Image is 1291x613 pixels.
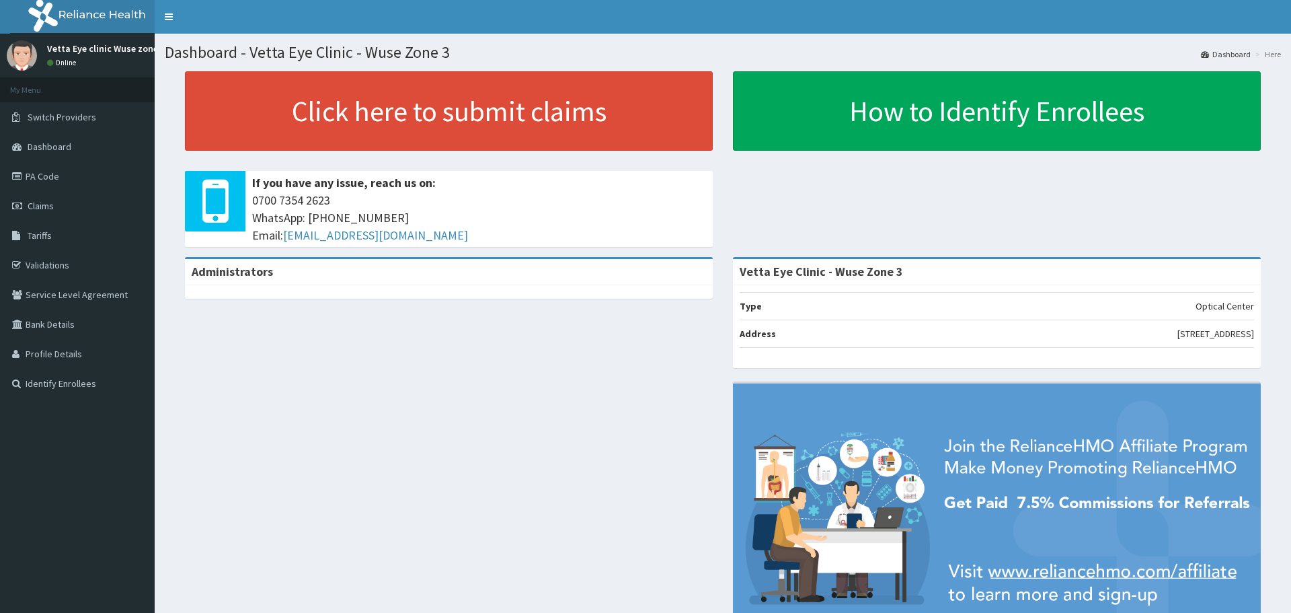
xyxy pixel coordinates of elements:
p: [STREET_ADDRESS] [1177,327,1254,340]
b: If you have any issue, reach us on: [252,175,436,190]
b: Administrators [192,264,273,279]
li: Here [1252,48,1281,60]
span: Switch Providers [28,111,96,123]
img: User Image [7,40,37,71]
a: Online [47,58,79,67]
h1: Dashboard - Vetta Eye Clinic - Wuse Zone 3 [165,44,1281,61]
a: [EMAIL_ADDRESS][DOMAIN_NAME] [283,227,468,243]
p: Optical Center [1196,299,1254,313]
span: Claims [28,200,54,212]
a: Click here to submit claims [185,71,713,151]
span: Dashboard [28,141,71,153]
strong: Vetta Eye Clinic - Wuse Zone 3 [740,264,903,279]
span: 0700 7354 2623 WhatsApp: [PHONE_NUMBER] Email: [252,192,706,244]
b: Type [740,300,762,312]
b: Address [740,328,776,340]
span: Tariffs [28,229,52,242]
p: Vetta Eye clinic Wuse zone 3 [47,44,165,53]
a: Dashboard [1201,48,1251,60]
a: How to Identify Enrollees [733,71,1261,151]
